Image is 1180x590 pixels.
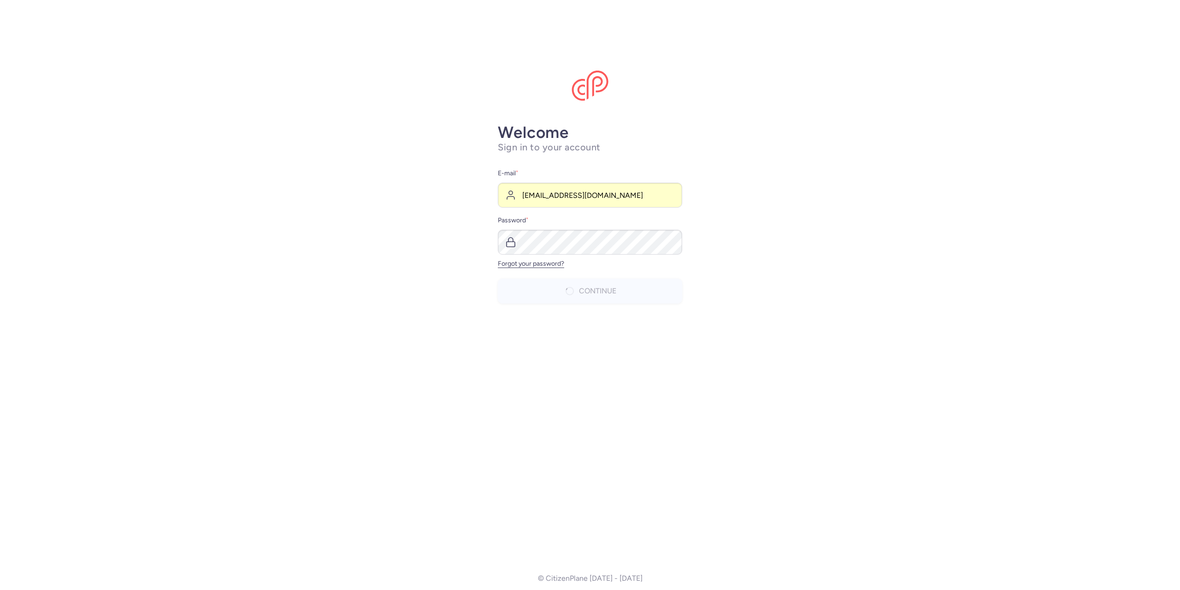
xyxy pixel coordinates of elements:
h1: Sign in to your account [498,142,682,153]
input: user@example.com [498,183,682,208]
label: Password [498,215,682,226]
img: CitizenPlane logo [572,71,608,101]
span: Continue [579,287,616,295]
button: Continue [498,279,682,304]
p: © CitizenPlane [DATE] - [DATE] [538,574,643,583]
a: Forgot your password? [498,260,564,268]
label: E-mail [498,168,682,179]
strong: Welcome [498,123,569,142]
